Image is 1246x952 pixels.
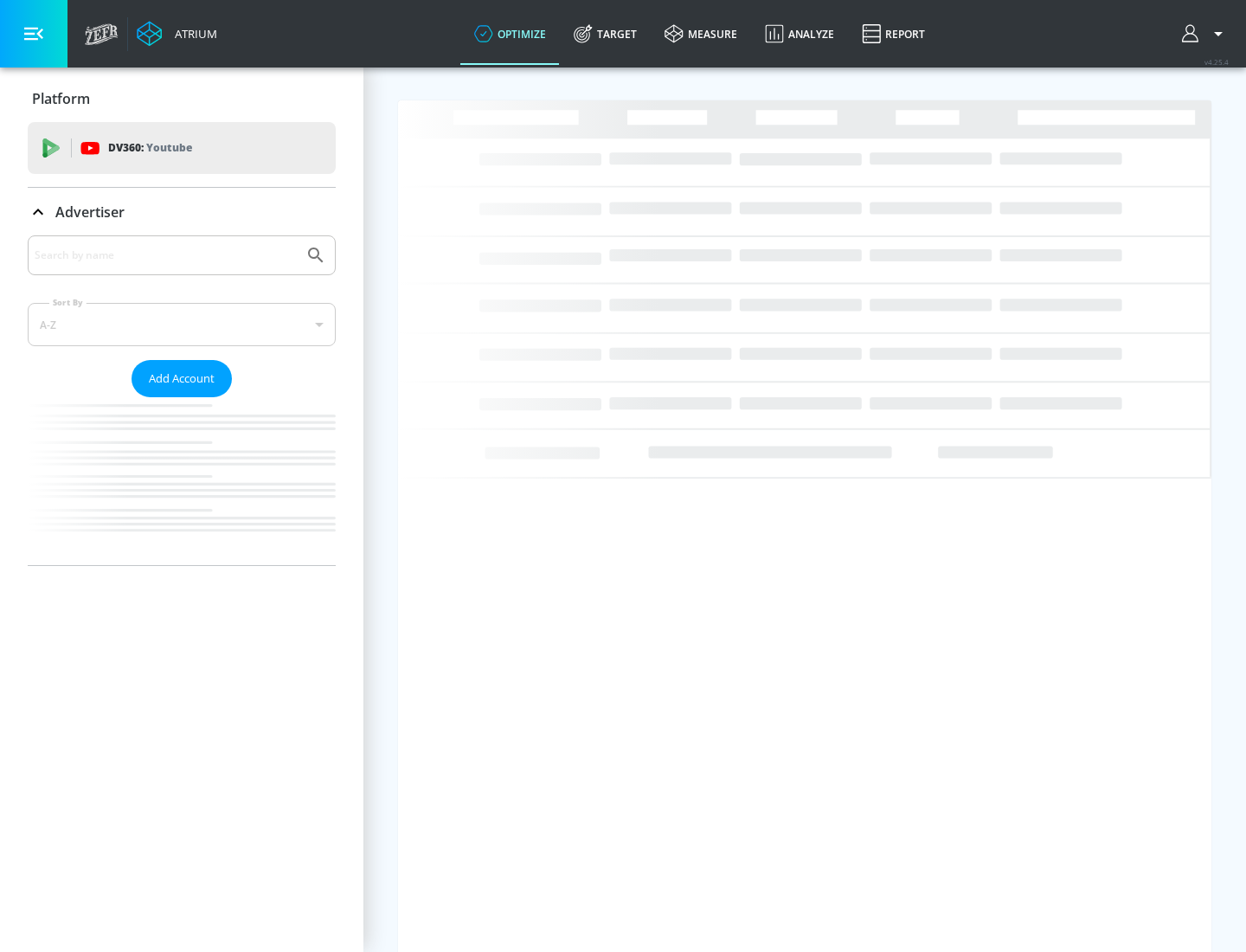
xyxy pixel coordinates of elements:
a: Target [560,3,651,65]
p: Platform [32,89,90,108]
a: measure [651,3,751,65]
a: Atrium [137,21,217,47]
span: v 4.25.4 [1204,57,1229,67]
a: Report [848,3,939,65]
a: optimize [460,3,560,65]
p: Advertiser [55,203,125,222]
p: DV360: [108,138,192,158]
div: Platform [28,74,336,123]
div: A-Z [28,303,336,346]
input: Search by name [35,244,297,267]
p: Youtube [146,138,192,157]
button: Add Account [132,360,232,397]
nav: list of Advertiser [28,397,336,565]
a: Analyze [751,3,848,65]
span: Add Account [149,369,215,389]
div: Advertiser [28,235,336,565]
div: Atrium [168,26,217,42]
div: DV360: Youtube [28,122,336,174]
label: Sort By [49,297,87,308]
div: Advertiser [28,188,336,236]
